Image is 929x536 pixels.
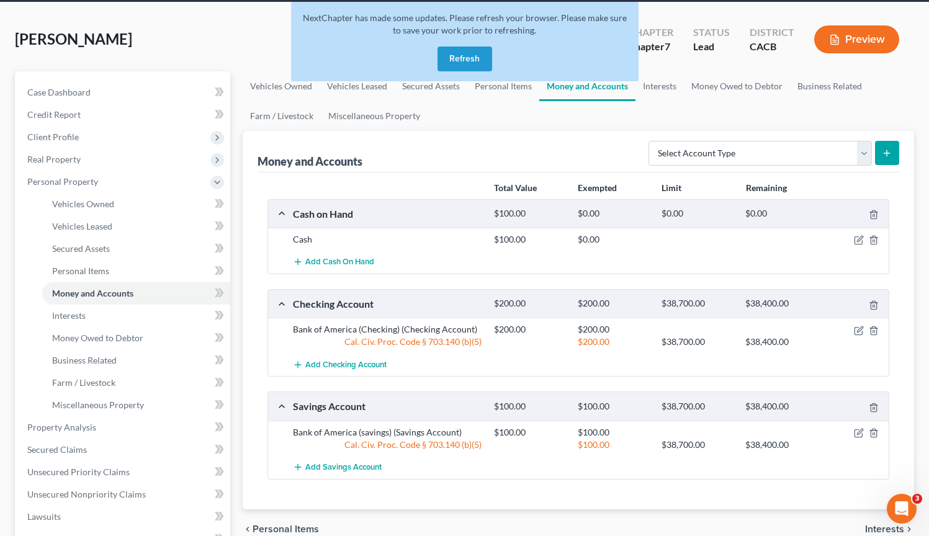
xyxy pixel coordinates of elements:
[790,71,869,101] a: Business Related
[293,456,382,479] button: Add Savings Account
[52,355,117,365] span: Business Related
[572,426,655,439] div: $100.00
[287,297,488,310] div: Checking Account
[17,81,230,104] a: Case Dashboard
[27,511,61,522] span: Lawsuits
[42,260,230,282] a: Personal Items
[488,323,572,336] div: $200.00
[17,416,230,439] a: Property Analysis
[52,266,109,276] span: Personal Items
[693,25,730,40] div: Status
[438,47,492,71] button: Refresh
[287,400,488,413] div: Savings Account
[52,243,110,254] span: Secured Assets
[887,494,917,524] iframe: Intercom live chat
[17,483,230,506] a: Unsecured Nonpriority Claims
[739,401,823,413] div: $38,400.00
[305,462,382,472] span: Add Savings Account
[655,439,739,451] div: $38,700.00
[258,154,362,169] div: Money and Accounts
[52,199,114,209] span: Vehicles Owned
[739,336,823,348] div: $38,400.00
[287,336,488,348] div: Cal. Civ. Proc. Code § 703.140 (b)(5)
[739,439,823,451] div: $38,400.00
[293,353,387,376] button: Add Checking Account
[15,30,132,48] span: [PERSON_NAME]
[693,40,730,54] div: Lead
[243,524,253,534] i: chevron_left
[293,251,374,274] button: Add Cash on Hand
[42,215,230,238] a: Vehicles Leased
[655,336,739,348] div: $38,700.00
[27,176,98,187] span: Personal Property
[750,40,794,54] div: CACB
[904,524,914,534] i: chevron_right
[27,422,96,432] span: Property Analysis
[253,524,319,534] span: Personal Items
[572,298,655,310] div: $200.00
[42,327,230,349] a: Money Owed to Debtor
[27,87,91,97] span: Case Dashboard
[287,426,488,439] div: Bank of America (savings) (Savings Account)
[243,101,321,131] a: Farm / Livestock
[27,132,79,142] span: Client Profile
[287,233,488,246] div: Cash
[42,372,230,394] a: Farm / Livestock
[52,400,144,410] span: Miscellaneous Property
[572,401,655,413] div: $100.00
[305,257,374,267] span: Add Cash on Hand
[865,524,904,534] span: Interests
[912,494,922,504] span: 3
[628,40,673,54] div: Chapter
[27,467,130,477] span: Unsecured Priority Claims
[42,349,230,372] a: Business Related
[572,336,655,348] div: $200.00
[243,71,320,101] a: Vehicles Owned
[27,154,81,164] span: Real Property
[42,193,230,215] a: Vehicles Owned
[628,25,673,40] div: Chapter
[243,524,319,534] button: chevron_left Personal Items
[303,12,627,35] span: NextChapter has made some updates. Please refresh your browser. Please make sure to save your wor...
[739,298,823,310] div: $38,400.00
[42,282,230,305] a: Money and Accounts
[662,182,681,193] strong: Limit
[488,208,572,220] div: $100.00
[655,208,739,220] div: $0.00
[578,182,617,193] strong: Exempted
[287,207,488,220] div: Cash on Hand
[321,101,428,131] a: Miscellaneous Property
[42,394,230,416] a: Miscellaneous Property
[665,40,670,52] span: 7
[42,305,230,327] a: Interests
[865,524,914,534] button: Interests chevron_right
[572,208,655,220] div: $0.00
[27,109,81,120] span: Credit Report
[52,377,115,388] span: Farm / Livestock
[17,104,230,126] a: Credit Report
[488,401,572,413] div: $100.00
[814,25,899,53] button: Preview
[488,426,572,439] div: $100.00
[488,233,572,246] div: $100.00
[17,461,230,483] a: Unsecured Priority Claims
[635,71,684,101] a: Interests
[27,444,87,455] span: Secured Claims
[746,182,787,193] strong: Remaining
[52,288,133,298] span: Money and Accounts
[42,238,230,260] a: Secured Assets
[17,506,230,528] a: Lawsuits
[739,208,823,220] div: $0.00
[655,401,739,413] div: $38,700.00
[572,439,655,451] div: $100.00
[684,71,790,101] a: Money Owed to Debtor
[655,298,739,310] div: $38,700.00
[52,221,112,231] span: Vehicles Leased
[52,310,86,321] span: Interests
[488,298,572,310] div: $200.00
[750,25,794,40] div: District
[52,333,143,343] span: Money Owed to Debtor
[572,323,655,336] div: $200.00
[494,182,537,193] strong: Total Value
[287,323,488,336] div: Bank of America (Checking) (Checking Account)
